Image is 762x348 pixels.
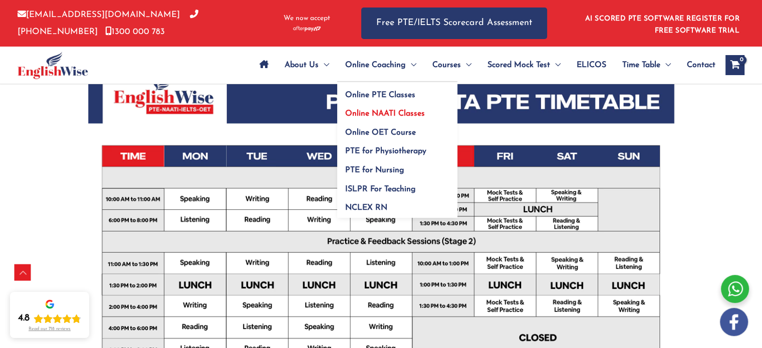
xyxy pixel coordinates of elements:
a: ISLPR For Teaching [337,176,457,195]
a: CoursesMenu Toggle [424,48,479,83]
span: We now accept [284,14,330,24]
aside: Header Widget 1 [579,7,744,40]
span: Online PTE Classes [345,91,415,99]
a: Free PTE/IELTS Scorecard Assessment [361,8,547,39]
a: Contact [679,48,715,83]
div: Read our 718 reviews [29,326,71,332]
a: Online NAATI Classes [337,101,457,120]
img: Afterpay-Logo [293,26,321,32]
span: About Us [285,48,319,83]
a: PTE for Physiotherapy [337,139,457,158]
a: View Shopping Cart, empty [725,55,744,75]
a: AI SCORED PTE SOFTWARE REGISTER FOR FREE SOFTWARE TRIAL [585,15,740,35]
span: Menu Toggle [319,48,329,83]
span: Online NAATI Classes [345,110,425,118]
a: 1300 000 783 [105,28,165,36]
a: Time TableMenu Toggle [614,48,679,83]
div: Rating: 4.8 out of 5 [18,312,81,324]
a: [PHONE_NUMBER] [18,11,198,36]
span: Menu Toggle [406,48,416,83]
span: Menu Toggle [461,48,471,83]
a: Online OET Course [337,120,457,139]
span: Online OET Course [345,129,416,137]
a: Scored Mock TestMenu Toggle [479,48,569,83]
span: Scored Mock Test [487,48,550,83]
span: ISLPR For Teaching [345,185,416,193]
a: Online PTE Classes [337,82,457,101]
a: [EMAIL_ADDRESS][DOMAIN_NAME] [18,11,180,19]
a: ELICOS [569,48,614,83]
a: About UsMenu Toggle [277,48,337,83]
img: cropped-ew-logo [18,52,88,79]
span: Courses [432,48,461,83]
a: PTE for Nursing [337,158,457,177]
img: white-facebook.png [720,308,748,336]
span: Time Table [622,48,660,83]
span: NCLEX RN [345,204,387,212]
span: ELICOS [577,48,606,83]
span: Online Coaching [345,48,406,83]
div: 4.8 [18,312,30,324]
a: Online CoachingMenu Toggle [337,48,424,83]
a: NCLEX RN [337,195,457,218]
span: PTE for Nursing [345,166,404,174]
span: Menu Toggle [660,48,671,83]
span: PTE for Physiotherapy [345,147,426,155]
span: Menu Toggle [550,48,561,83]
nav: Site Navigation: Main Menu [251,48,715,83]
span: Contact [687,48,715,83]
